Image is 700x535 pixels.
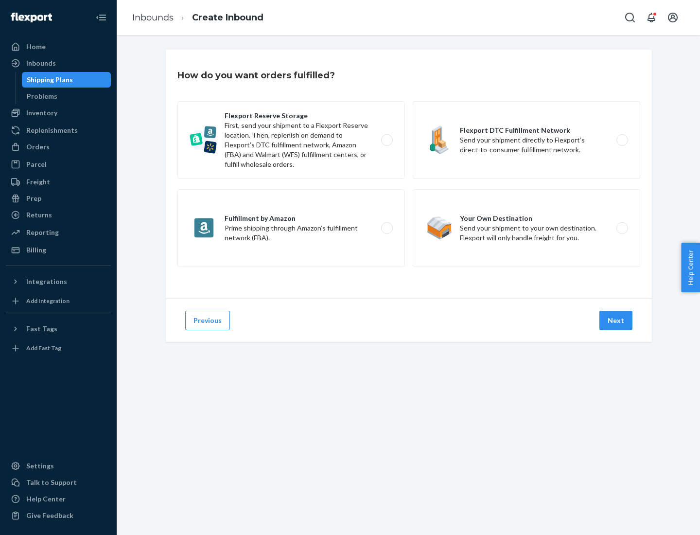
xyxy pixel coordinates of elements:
div: Home [26,42,46,52]
button: Open notifications [642,8,661,27]
div: Fast Tags [26,324,57,334]
a: Talk to Support [6,475,111,490]
button: Close Navigation [91,8,111,27]
button: Integrations [6,274,111,289]
div: Prep [26,194,41,203]
div: Freight [26,177,50,187]
div: Orders [26,142,50,152]
a: Create Inbound [192,12,263,23]
a: Freight [6,174,111,190]
a: Add Fast Tag [6,340,111,356]
div: Billing [26,245,46,255]
a: Replenishments [6,123,111,138]
div: Returns [26,210,52,220]
div: Shipping Plans [27,75,73,85]
a: Inbounds [132,12,174,23]
div: Integrations [26,277,67,286]
a: Shipping Plans [22,72,111,88]
a: Problems [22,89,111,104]
a: Parcel [6,157,111,172]
div: Problems [27,91,57,101]
button: Previous [185,311,230,330]
div: Inventory [26,108,57,118]
button: Help Center [681,243,700,292]
img: Flexport logo [11,13,52,22]
a: Settings [6,458,111,474]
a: Billing [6,242,111,258]
a: Help Center [6,491,111,507]
div: Help Center [26,494,66,504]
a: Orders [6,139,111,155]
div: Give Feedback [26,511,73,520]
div: Inbounds [26,58,56,68]
div: Add Fast Tag [26,344,61,352]
button: Fast Tags [6,321,111,337]
div: Settings [26,461,54,471]
a: Inventory [6,105,111,121]
a: Add Integration [6,293,111,309]
button: Open Search Box [620,8,640,27]
div: Replenishments [26,125,78,135]
div: Parcel [26,160,47,169]
a: Reporting [6,225,111,240]
a: Prep [6,191,111,206]
button: Next [599,311,632,330]
button: Give Feedback [6,508,111,523]
a: Home [6,39,111,54]
div: Reporting [26,228,59,237]
h3: How do you want orders fulfilled? [177,69,335,82]
a: Inbounds [6,55,111,71]
div: Talk to Support [26,478,77,487]
button: Open account menu [663,8,682,27]
div: Add Integration [26,297,70,305]
ol: breadcrumbs [124,3,271,32]
a: Returns [6,207,111,223]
